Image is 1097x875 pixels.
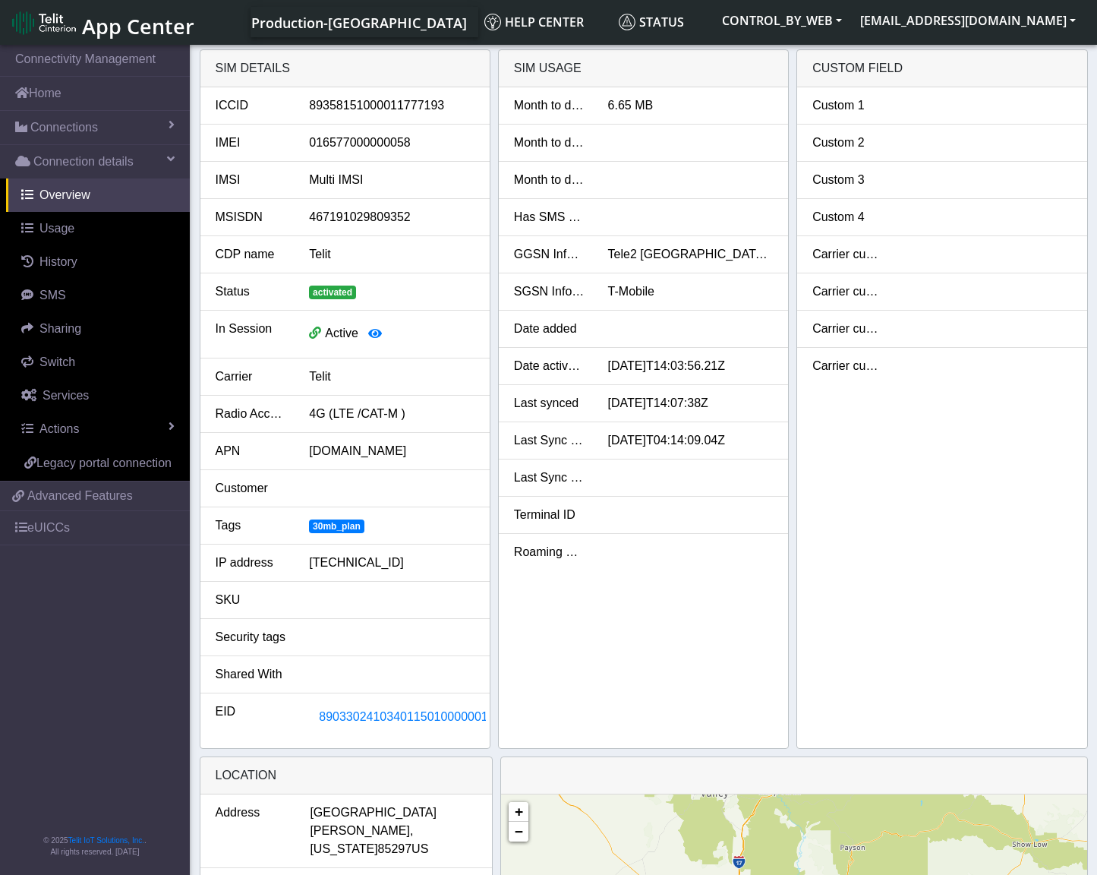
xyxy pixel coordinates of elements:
div: Telit [298,245,486,264]
div: 4G (LTE /CAT-M ) [298,405,486,423]
span: Overview [39,188,90,201]
span: [GEOGRAPHIC_DATA] [310,804,437,822]
img: status.svg [619,14,635,30]
div: Last Sync Data Usage [503,431,597,450]
div: Month to date SMS [503,134,597,152]
a: Sharing [6,312,190,346]
div: CDP name [204,245,298,264]
div: [TECHNICAL_ID] [298,554,486,572]
span: Status [619,14,684,30]
div: Address [204,804,299,858]
a: History [6,245,190,279]
div: Month to date voice [503,171,597,189]
div: Tags [204,516,298,535]
div: Carrier custom 2 [801,283,895,301]
a: Zoom in [509,802,528,822]
a: SMS [6,279,190,312]
span: 30mb_plan [309,520,364,533]
div: [DATE]T14:07:38Z [597,394,785,412]
div: IP address [204,554,298,572]
div: Status [204,283,298,301]
span: Production-[GEOGRAPHIC_DATA] [251,14,467,32]
div: Month to date data [503,96,597,115]
div: Carrier custom 4 [801,357,895,375]
div: 6.65 MB [597,96,785,115]
div: ICCID [204,96,298,115]
span: 85297 [378,840,412,858]
span: SMS [39,289,66,302]
div: 467191029809352 [298,208,486,226]
img: knowledge.svg [484,14,501,30]
div: SKU [204,591,298,609]
div: Tele2 [GEOGRAPHIC_DATA] AB [597,245,785,264]
div: APN [204,442,298,460]
span: activated [309,286,356,299]
a: Overview [6,178,190,212]
span: Services [43,389,89,402]
div: Carrier [204,368,298,386]
div: Terminal ID [503,506,597,524]
img: logo-telit-cinterion-gw-new.png [12,11,76,35]
div: Has SMS Usage [503,208,597,226]
div: Telit [298,368,486,386]
div: Custom 4 [801,208,895,226]
a: Zoom out [509,822,528,842]
div: MSISDN [204,208,298,226]
a: Status [613,7,713,37]
div: Radio Access Tech [204,405,298,423]
span: Actions [39,422,79,435]
span: Connections [30,118,98,137]
div: Carrier custom 1 [801,245,895,264]
div: Customer [204,479,298,498]
div: Multi IMSI [298,171,486,189]
span: [US_STATE] [310,840,377,858]
a: Switch [6,346,190,379]
div: Last synced [503,394,597,412]
a: Your current platform instance [251,7,466,37]
div: Custom 2 [801,134,895,152]
span: Active [325,327,358,340]
div: Custom 1 [801,96,895,115]
div: Date activated [503,357,597,375]
span: Help center [484,14,584,30]
div: Roaming Profile [503,543,597,561]
div: IMEI [204,134,298,152]
button: [EMAIL_ADDRESS][DOMAIN_NAME] [851,7,1085,34]
span: App Center [82,12,194,40]
div: Date added [503,320,597,338]
span: Switch [39,355,75,368]
span: Legacy portal connection [36,456,172,469]
span: Connection details [33,153,134,171]
div: 016577000000058 [298,134,486,152]
div: T-Mobile [597,283,785,301]
span: Sharing [39,322,81,335]
div: Security tags [204,628,298,646]
div: Shared With [204,665,298,684]
span: 89033024103401150100000013011268 [319,710,535,723]
div: [DATE]T04:14:09.04Z [597,431,785,450]
a: Help center [478,7,613,37]
div: GGSN Information [503,245,597,264]
div: SIM details [200,50,490,87]
div: Last Sync SMS Usage [503,469,597,487]
div: SIM usage [499,50,788,87]
div: LOCATION [200,757,493,794]
div: Custom 3 [801,171,895,189]
a: Actions [6,412,190,446]
div: IMSI [204,171,298,189]
a: Telit IoT Solutions, Inc. [68,836,144,845]
a: App Center [12,6,192,39]
span: Usage [39,222,74,235]
span: Advanced Features [27,487,133,505]
div: [DATE]T14:03:56.21Z [597,357,785,375]
span: History [39,255,77,268]
span: US [411,840,428,858]
button: View session details [358,320,392,349]
div: SGSN Information [503,283,597,301]
button: CONTROL_BY_WEB [713,7,851,34]
div: 89358151000011777193 [298,96,486,115]
div: [DOMAIN_NAME] [298,442,486,460]
div: In Session [204,320,298,349]
div: Custom field [797,50,1086,87]
a: Services [6,379,190,412]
